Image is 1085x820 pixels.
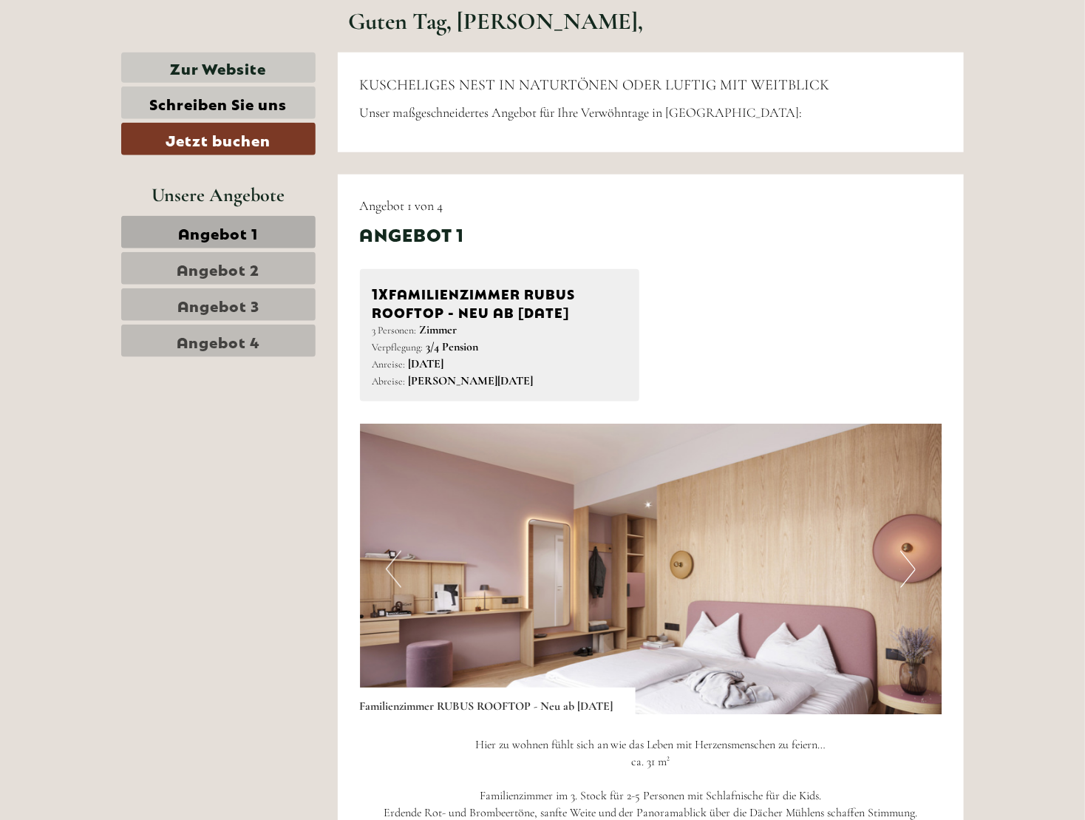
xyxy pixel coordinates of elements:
b: 1x [373,282,390,302]
span: Angebot 3 [177,294,259,315]
img: image [360,424,942,715]
small: Verpflegung: [373,341,424,353]
b: Zimmer [420,322,458,337]
div: Unsere Angebote [121,181,316,209]
div: [PERSON_NAME] [22,191,368,203]
button: Next [900,551,916,588]
div: [DATE] [265,4,318,29]
div: Angebot 1 [360,221,465,246]
button: Previous [386,551,401,588]
b: [PERSON_NAME][DATE] [409,373,534,388]
span: Angebot 2 [177,258,259,279]
div: Familienzimmer RUBUS ROOFTOP - Neu ab [DATE] [373,282,627,322]
span: KUSCHELIGES NEST IN NATURTÖNEN ODER LUFTIG MIT WEITBLICK [360,76,830,94]
small: 3 Personen: [373,324,417,336]
span: Unser maßgeschneidertes Angebot für Ihre Verwöhntage in [GEOGRAPHIC_DATA]: [360,104,803,121]
a: Schreiben Sie uns [121,87,316,119]
a: Jetzt buchen [121,123,316,155]
span: Angebot 4 [177,331,260,351]
a: Zur Website [121,52,316,83]
b: [DATE] [409,356,444,371]
small: Anreise: [373,358,406,370]
button: Senden [479,383,582,416]
b: 3/4 Pension [426,339,479,354]
div: Familienzimmer RUBUS ROOFTOP - Neu ab [DATE] [360,688,636,716]
span: Angebot 1 [178,222,258,243]
div: Eir sind an Valles dann interessiert - ich sehe aber, dass es ein Familienzimmer und eine Suite V... [11,188,375,266]
small: 20:29 [214,171,560,181]
h1: Guten Tag, [PERSON_NAME], [349,8,644,34]
small: Abreise: [373,375,406,387]
small: 20:38 [22,254,368,264]
span: Angebot 1 von 4 [360,197,443,214]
